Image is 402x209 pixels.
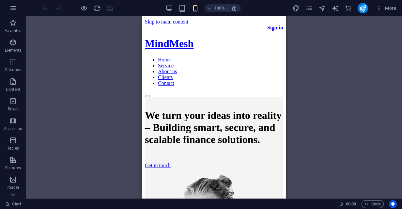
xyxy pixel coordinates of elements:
[389,200,397,208] button: Usercentrics
[359,5,366,12] i: Publish
[318,4,326,12] button: navigator
[5,67,21,72] p: Columns
[4,126,22,131] p: Accordion
[346,200,356,208] span: 00 00
[8,106,19,112] p: Boxes
[364,200,381,208] span: Code
[350,201,351,206] span: :
[7,185,20,190] p: Images
[5,165,21,170] p: Features
[339,200,356,208] h6: Session time
[292,5,300,12] i: Design (Ctrl+Alt+Y)
[332,4,339,12] button: text_generator
[362,200,384,208] button: Code
[292,4,300,12] button: design
[205,4,228,12] button: 100%
[305,5,313,12] i: Pages (Ctrl+Alt+S)
[345,5,352,12] i: Commerce
[93,5,101,12] i: Reload page
[7,146,19,151] p: Tables
[6,87,20,92] p: Content
[305,4,313,12] button: pages
[373,3,399,13] button: More
[214,4,225,12] h6: 100%
[93,4,101,12] button: reload
[5,48,22,53] p: Elements
[358,3,368,13] button: publish
[345,4,352,12] button: commerce
[5,200,22,208] a: Click to cancel selection. Double-click to open Pages
[376,5,396,11] span: More
[3,3,46,8] a: Skip to main content
[5,28,21,33] p: Favorites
